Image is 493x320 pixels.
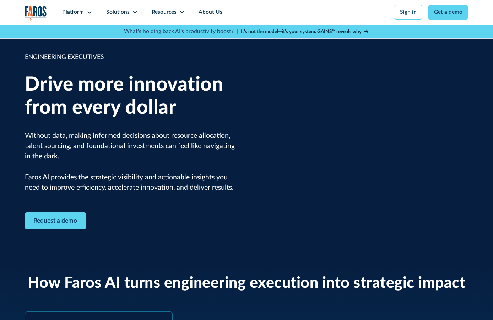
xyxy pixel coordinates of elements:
a: home [25,6,47,20]
img: Logo of the analytics and reporting company Faros. [25,6,47,20]
strong: It’s not the model—it’s your system. GAINS™ reveals why [241,29,362,34]
h2: How Faros AI turns engineering execution into strategic impact [28,274,465,292]
div: Platform [62,8,84,16]
div: ENGINEERING EXECUTIVES [25,53,236,62]
a: Contact Modal [25,212,86,229]
a: Get a demo [428,5,468,20]
div: Resources [152,8,177,16]
h1: Drive more innovation from every dollar [25,73,236,120]
p: Without data, making informed decisions about resource allocation, talent sourcing, and foundatio... [25,131,236,193]
a: It’s not the model—it’s your system. GAINS™ reveals why [241,28,369,35]
p: What's holding back AI's productivity boost? | [124,27,238,36]
div: Solutions [106,8,130,16]
a: Sign in [394,5,422,20]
